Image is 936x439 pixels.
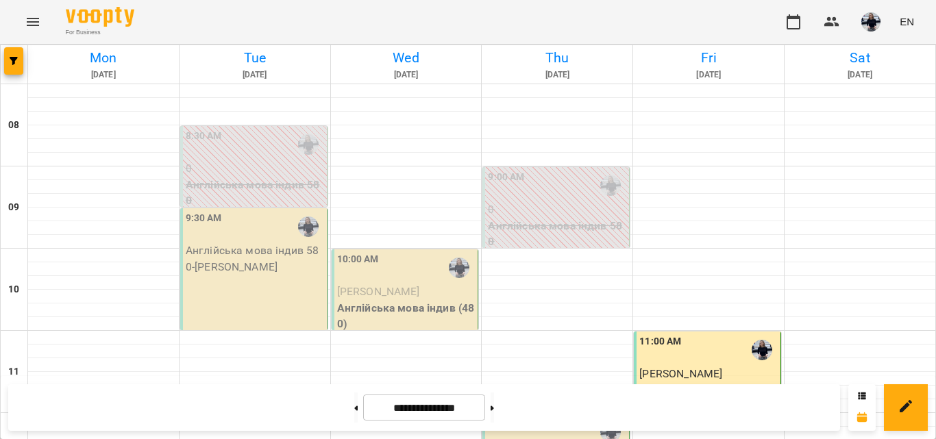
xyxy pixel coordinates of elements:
label: 8:30 AM [186,129,222,144]
label: 11:00 AM [639,334,681,349]
h6: [DATE] [30,68,177,81]
p: Англійська мова індив (480) [337,300,476,332]
img: Voopty Logo [66,7,134,27]
label: 9:00 AM [488,170,524,185]
h6: [DATE] [333,68,480,81]
h6: [DATE] [182,68,328,81]
img: bed276abe27a029eceb0b2f698d12980.jpg [861,12,880,32]
h6: Fri [635,47,782,68]
h6: 09 [8,200,19,215]
h6: Thu [484,47,630,68]
label: 9:30 AM [186,211,222,226]
h6: Tue [182,47,328,68]
p: 0 [488,201,626,218]
label: 10:00 AM [337,252,379,267]
h6: [DATE] [787,68,933,81]
h6: Sat [787,47,933,68]
h6: Mon [30,47,177,68]
h6: Wed [333,47,480,68]
img: Вікторія Мошура [752,340,772,360]
img: Вікторія Мошура [600,175,621,196]
img: Вікторія Мошура [298,216,319,237]
p: Англійська мова індив 580 - [PERSON_NAME] [186,242,324,275]
h6: 10 [8,282,19,297]
button: EN [894,9,920,34]
h6: 08 [8,118,19,133]
span: [PERSON_NAME] [337,285,420,298]
img: Вікторія Мошура [449,258,469,278]
p: Англійська мова індив 580 [186,177,324,209]
span: [PERSON_NAME] [639,367,722,380]
h6: [DATE] [635,68,782,81]
span: For Business [66,28,134,37]
span: EN [900,14,914,29]
button: Menu [16,5,49,38]
img: Вікторія Мошура [298,134,319,155]
h6: 11 [8,364,19,379]
p: Англійська мова індив 580 [488,218,626,250]
p: 0 [186,160,324,177]
h6: [DATE] [484,68,630,81]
